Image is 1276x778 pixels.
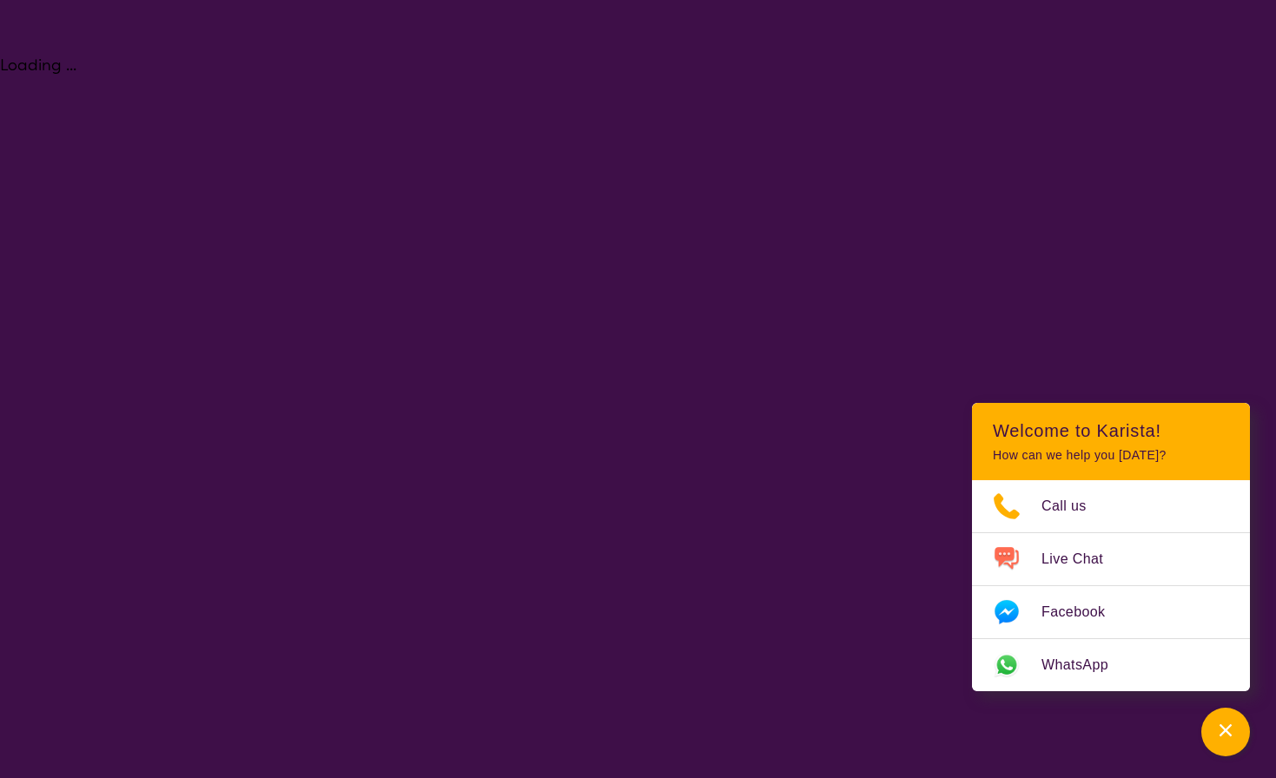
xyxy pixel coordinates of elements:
ul: Choose channel [972,480,1250,691]
span: Facebook [1041,599,1126,625]
span: WhatsApp [1041,652,1129,678]
a: Web link opens in a new tab. [972,639,1250,691]
span: Call us [1041,493,1107,519]
h2: Welcome to Karista! [993,420,1229,441]
button: Channel Menu [1201,708,1250,756]
p: How can we help you [DATE]? [993,448,1229,463]
div: Channel Menu [972,403,1250,691]
span: Live Chat [1041,546,1124,572]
